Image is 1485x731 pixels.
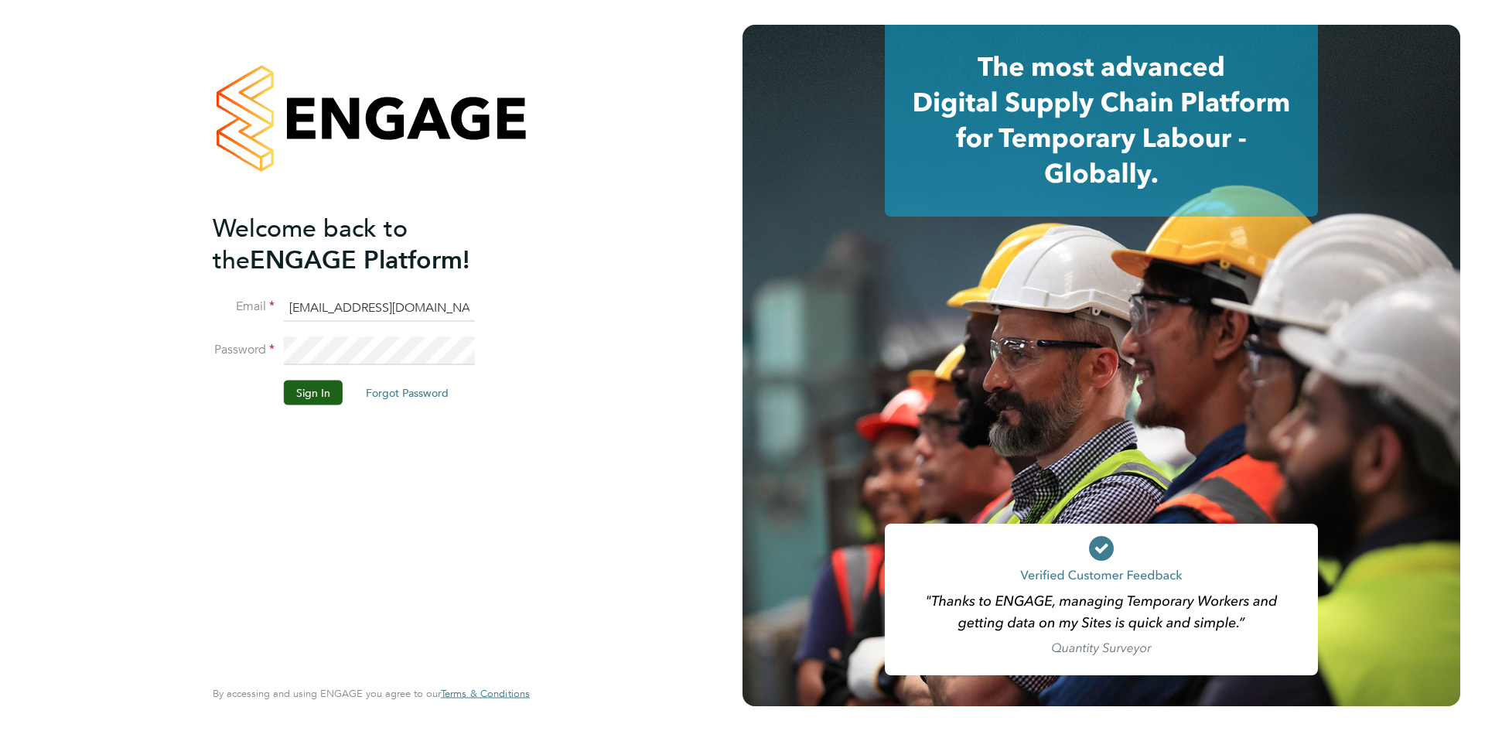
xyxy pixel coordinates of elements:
label: Password [213,342,275,358]
span: By accessing and using ENGAGE you agree to our [213,687,530,700]
h2: ENGAGE Platform! [213,212,514,275]
button: Sign In [284,380,343,405]
button: Forgot Password [353,380,461,405]
input: Enter your work email... [284,294,475,322]
span: Welcome back to the [213,213,408,275]
label: Email [213,299,275,315]
a: Terms & Conditions [441,688,530,700]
